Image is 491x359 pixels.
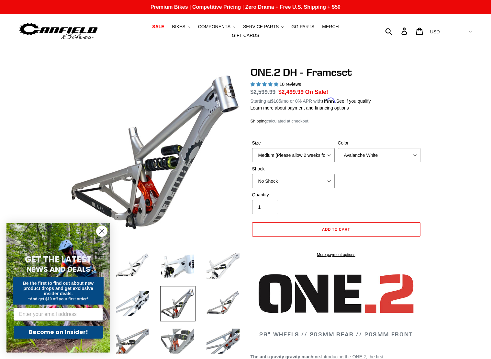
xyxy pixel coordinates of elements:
a: GG PARTS [288,22,318,31]
img: Load image into Gallery viewer, ONE.2 DH - Frameset [115,286,150,321]
span: Add to cart [322,227,350,232]
a: GIFT CARDS [229,31,262,40]
a: Shipping [251,119,267,124]
span: SALE [152,24,164,29]
input: Search [389,24,405,38]
span: NEWS AND DEALS [27,264,90,274]
label: Shock [252,166,335,172]
span: BIKES [172,24,185,29]
button: SERVICE PARTS [240,22,287,31]
button: Close dialog [96,226,107,237]
span: GG PARTS [291,24,314,29]
span: GET THE LATEST [25,254,92,265]
img: Load image into Gallery viewer, ONE.2 DH - Frameset [205,248,241,284]
div: calculated at checkout. [251,118,422,124]
button: BIKES [169,22,194,31]
span: Be the first to find out about new product drops and get exclusive insider deals. [23,281,94,296]
label: Color [338,140,420,146]
a: See if you qualify - Learn more about Affirm Financing (opens in modal) [336,98,371,104]
h1: ONE.2 DH - Frameset [251,66,422,78]
img: Canfield Bikes [18,21,99,41]
span: $105 [271,98,281,104]
span: *And get $10 off your first order* [28,297,88,301]
s: $2,599.99 [251,89,276,95]
span: On Sale! [305,88,328,96]
span: COMPONENTS [198,24,230,29]
span: GIFT CARDS [232,33,259,38]
img: Load image into Gallery viewer, ONE.2 DH - Frameset [205,323,241,359]
span: SERVICE PARTS [243,24,279,29]
img: Load image into Gallery viewer, ONE.2 DH - Frameset [115,248,150,284]
img: Load image into Gallery viewer, ONE.2 DH - Frameset [115,323,150,359]
label: Size [252,140,335,146]
img: Load image into Gallery viewer, ONE.2 DH - Frameset [205,286,241,321]
img: Load image into Gallery viewer, ONE.2 DH - Frameset [160,323,195,359]
button: Add to cart [252,222,420,237]
span: $2,499.99 [278,89,304,95]
label: Quantity [252,191,335,198]
p: Starting at /mo or 0% APR with . [251,96,371,105]
button: COMPONENTS [195,22,239,31]
span: 10 reviews [279,82,301,87]
span: Affirm [321,98,335,103]
span: 29" WHEELS // 203MM REAR // 203MM FRONT [259,330,413,338]
img: Load image into Gallery viewer, ONE.2 DH - Frameset [160,248,195,284]
span: MERCH [322,24,339,29]
a: MERCH [319,22,342,31]
a: SALE [149,22,167,31]
span: 5.00 stars [251,82,280,87]
a: More payment options [252,252,420,258]
button: Become an Insider! [14,326,103,339]
img: Load image into Gallery viewer, ONE.2 DH - Frameset [160,286,195,321]
a: Learn more about payment and financing options [251,105,349,110]
input: Enter your email address [14,308,103,321]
